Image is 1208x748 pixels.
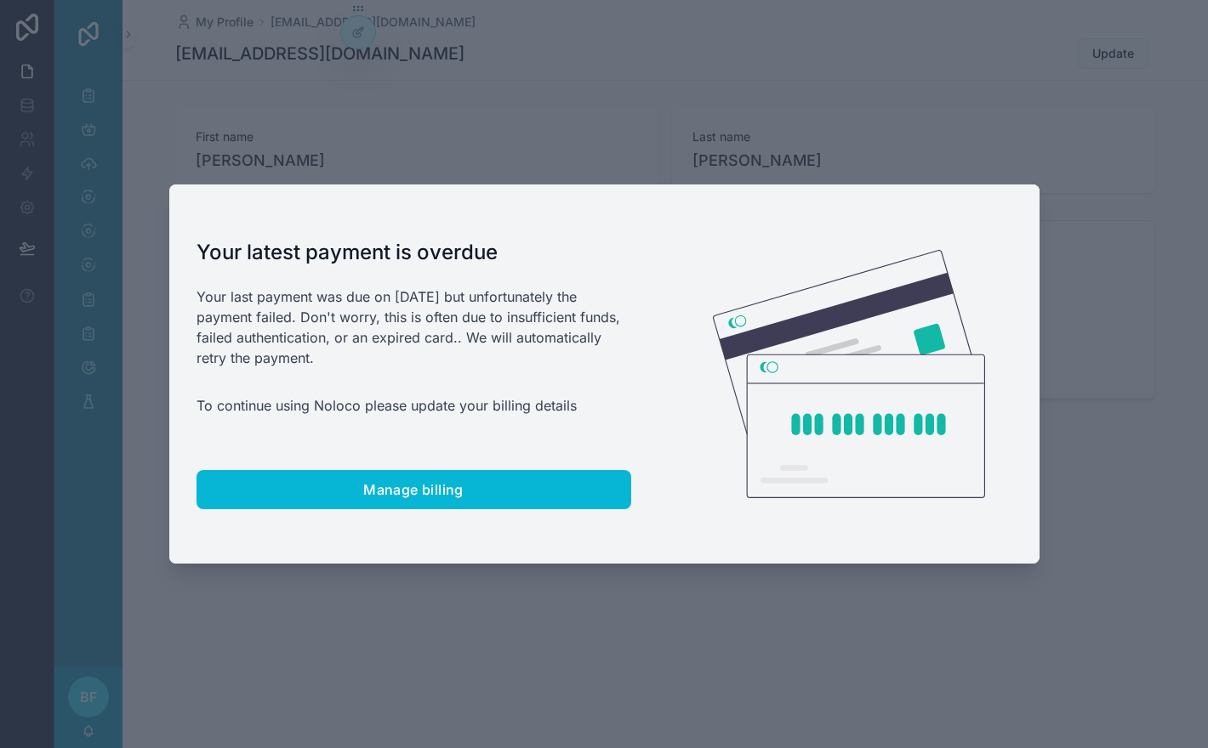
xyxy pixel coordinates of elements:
img: Credit card illustration [713,250,985,498]
p: Your last payment was due on [DATE] but unfortunately the payment failed. Don't worry, this is of... [197,286,631,368]
h1: Your latest payment is overdue [197,239,631,266]
p: To continue using Noloco please update your billing details [197,395,631,416]
button: Manage billing [197,470,631,509]
span: Manage billing [363,481,464,498]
